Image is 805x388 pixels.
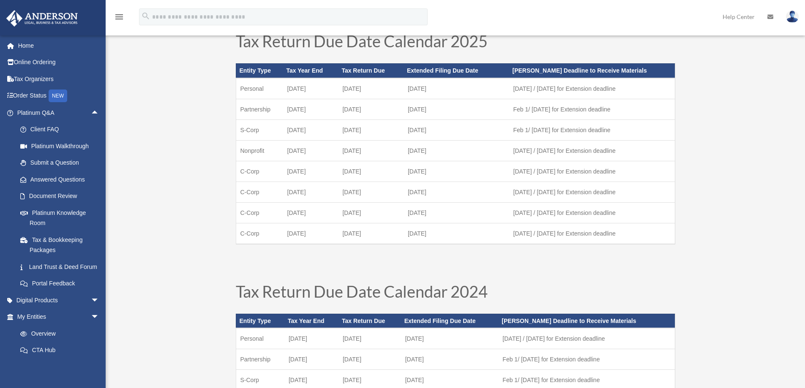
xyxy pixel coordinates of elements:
td: [DATE] [283,78,338,99]
i: menu [114,12,124,22]
th: [PERSON_NAME] Deadline to Receive Materials [509,63,675,78]
td: [DATE] [338,140,404,161]
td: [DATE] [338,161,404,182]
td: Nonprofit [236,140,283,161]
a: Platinum Walkthrough [12,138,112,155]
td: [DATE] [404,140,509,161]
td: Feb 1/ [DATE] for Extension deadline [498,349,675,370]
td: [DATE] / [DATE] for Extension deadline [509,161,675,182]
th: Extended Filing Due Date [404,63,509,78]
h1: Tax Return Due Date Calendar 2024 [236,283,675,304]
th: Tax Year End [283,63,338,78]
td: [DATE] / [DATE] for Extension deadline [498,328,675,349]
td: [DATE] [404,202,509,223]
td: C-Corp [236,202,283,223]
td: C-Corp [236,182,283,202]
a: My Entitiesarrow_drop_down [6,309,112,326]
td: [DATE] [401,349,499,370]
td: Personal [236,78,283,99]
td: [DATE] [338,349,401,370]
td: Personal [236,328,284,349]
td: [DATE] [338,78,404,99]
td: [DATE] / [DATE] for Extension deadline [509,140,675,161]
a: Entity Change Request [12,358,112,375]
a: Platinum Q&Aarrow_drop_up [6,104,112,121]
td: Partnership [236,99,283,119]
span: arrow_drop_down [91,292,108,309]
a: Platinum Knowledge Room [12,204,112,231]
a: Client FAQ [12,121,112,138]
th: [PERSON_NAME] Deadline to Receive Materials [498,314,675,328]
a: Tax & Bookkeeping Packages [12,231,112,258]
td: [DATE] / [DATE] for Extension deadline [509,182,675,202]
td: [DATE] [338,99,404,119]
a: Answered Questions [12,171,112,188]
a: Portal Feedback [12,275,112,292]
td: [DATE] [338,202,404,223]
span: arrow_drop_down [91,309,108,326]
img: User Pic [786,11,799,23]
td: [DATE] / [DATE] for Extension deadline [509,78,675,99]
th: Entity Type [236,314,284,328]
th: Tax Year End [284,314,338,328]
th: Tax Return Due [338,63,404,78]
td: [DATE] [338,119,404,140]
td: [DATE] [401,328,499,349]
img: Anderson Advisors Platinum Portal [4,10,80,27]
div: NEW [49,90,67,102]
td: Feb 1/ [DATE] for Extension deadline [509,99,675,119]
a: CTA Hub [12,342,112,359]
span: arrow_drop_up [91,104,108,122]
td: [DATE] / [DATE] for Extension deadline [509,223,675,244]
td: [DATE] [283,99,338,119]
a: Home [6,37,112,54]
td: Feb 1/ [DATE] for Extension deadline [509,119,675,140]
td: [DATE] [404,182,509,202]
td: [DATE] [283,119,338,140]
td: [DATE] [404,119,509,140]
th: Extended Filing Due Date [401,314,499,328]
td: Partnership [236,349,284,370]
td: [DATE] [284,328,338,349]
th: Tax Return Due [338,314,401,328]
a: Overview [12,325,112,342]
td: [DATE] [338,328,401,349]
td: [DATE] [404,223,509,244]
a: Tax Organizers [6,71,112,87]
td: S-Corp [236,119,283,140]
td: [DATE] [338,182,404,202]
td: [DATE] [404,99,509,119]
a: Submit a Question [12,155,112,171]
td: [DATE] [283,223,338,244]
td: C-Corp [236,161,283,182]
a: Online Ordering [6,54,112,71]
td: [DATE] [404,161,509,182]
a: Land Trust & Deed Forum [12,258,112,275]
td: [DATE] [283,140,338,161]
h1: Tax Return Due Date Calendar 2025 [236,33,675,53]
a: menu [114,15,124,22]
td: [DATE] [404,78,509,99]
td: [DATE] [283,202,338,223]
td: [DATE] / [DATE] for Extension deadline [509,202,675,223]
td: [DATE] [283,161,338,182]
td: C-Corp [236,223,283,244]
a: Order StatusNEW [6,87,112,105]
a: Document Review [12,188,112,205]
td: [DATE] [284,349,338,370]
td: [DATE] [338,223,404,244]
a: Digital Productsarrow_drop_down [6,292,112,309]
th: Entity Type [236,63,283,78]
td: [DATE] [283,182,338,202]
i: search [141,11,150,21]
